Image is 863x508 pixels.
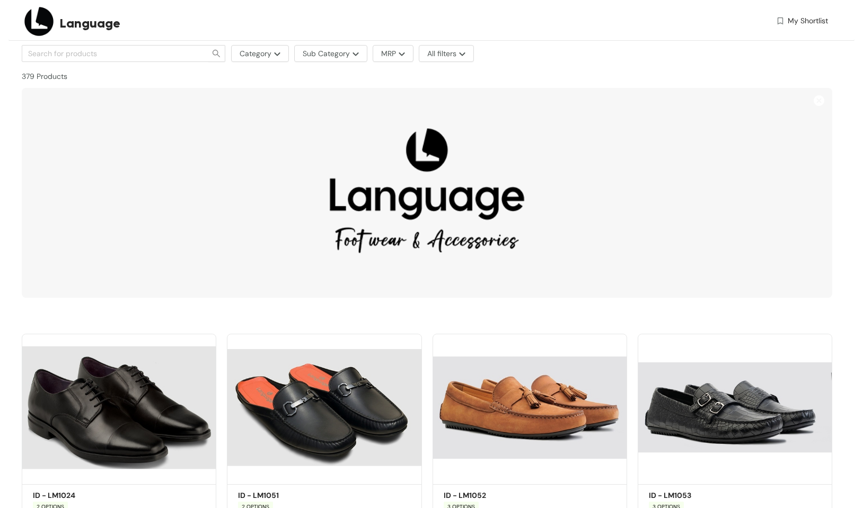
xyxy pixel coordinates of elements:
button: search [208,45,225,62]
span: All filters [427,48,456,59]
img: bc309d44-abea-4e5d-9738-a63dee12e139 [227,334,421,480]
button: MRPmore-options [373,45,413,62]
button: Categorymore-options [231,45,289,62]
img: more-options [396,52,405,56]
img: Buyer Portal [22,4,56,39]
img: d8948e0e-12c0-43ea-a186-5a71fc4c9567 [433,334,627,480]
img: more-options [456,52,465,56]
span: Language [60,14,120,33]
span: My Shortlist [788,15,828,26]
span: Sub Category [303,48,350,59]
span: MRP [381,48,396,59]
img: 40f7f3b3-02a0-47b4-8d71-8cf865989893 [638,334,832,480]
span: search [208,49,225,58]
img: more-options [271,52,280,56]
span: Category [240,48,271,59]
img: 44f534cd-b0f1-486f-83b0-59c881c584ad [22,334,216,480]
input: Search for products [28,48,194,59]
button: All filtersmore-options [419,45,474,62]
img: wishlist [776,15,785,26]
img: more-options [350,52,359,56]
button: Sub Categorymore-options [294,45,367,62]
h5: ID - LM1053 [649,490,739,501]
h5: ID - LM1051 [238,490,328,501]
h5: ID - LM1052 [444,490,534,501]
h5: ID - LM1024 [33,490,123,501]
img: Close [814,95,824,106]
img: 96113295-4e9b-498c-843f-c4a189c70b2f [22,88,832,298]
div: 379 Products [22,66,427,82]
